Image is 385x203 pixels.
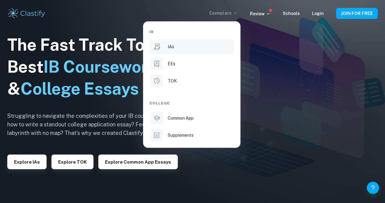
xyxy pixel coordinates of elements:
[168,78,177,84] p: TOK
[149,111,234,125] a: Common App
[168,132,194,139] p: Supplements
[149,128,234,143] a: Supplements
[149,100,170,106] span: College
[149,74,234,88] a: TOK
[149,56,234,71] a: EEs
[149,39,234,54] a: IAs
[168,115,194,121] p: Common App
[168,60,175,67] p: EEs
[168,43,174,50] p: IAs
[149,29,154,34] span: IB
